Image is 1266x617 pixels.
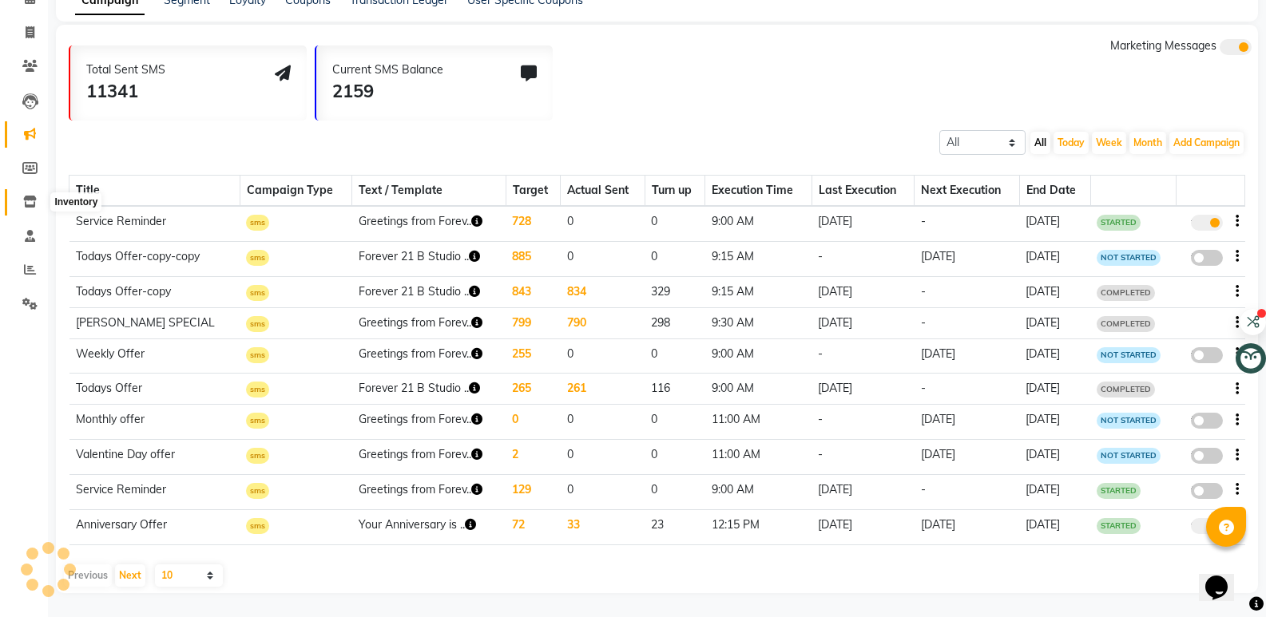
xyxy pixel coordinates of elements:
td: Forever 21 B Studio .. [352,276,506,307]
td: - [915,474,1020,509]
th: Turn up [645,176,704,207]
td: 12:15 PM [705,509,812,544]
td: [DATE] [812,206,914,241]
th: End Date [1019,176,1090,207]
label: true [1191,518,1223,534]
span: STARTED [1097,215,1141,231]
span: STARTED [1097,483,1141,499]
td: 11:00 AM [705,440,812,475]
span: COMPLETED [1097,382,1155,397]
td: [PERSON_NAME] SPECIAL [69,307,240,338]
button: Next [115,564,145,587]
span: NOT STARTED [1097,448,1161,464]
button: Add Campaign [1169,132,1244,154]
th: Actual Sent [561,176,645,207]
td: Todays Offer [69,374,240,405]
div: Inventory [50,192,101,212]
td: Forever 21 B Studio .. [352,241,506,276]
td: 728 [506,206,561,241]
td: Service Reminder [69,474,240,509]
div: 11341 [86,78,165,105]
td: Weekly Offer [69,338,240,374]
button: Month [1129,132,1166,154]
button: All [1030,132,1050,154]
td: 2 [506,440,561,475]
td: 298 [645,307,704,338]
td: - [915,307,1020,338]
td: [DATE] [1019,405,1090,440]
span: sms [246,285,269,301]
td: 255 [506,338,561,374]
td: Monthly offer [69,405,240,440]
td: 843 [506,276,561,307]
td: [DATE] [1019,474,1090,509]
td: Greetings from Forev.. [352,206,506,241]
td: [DATE] [1019,206,1090,241]
span: sms [246,518,269,534]
td: 0 [561,206,645,241]
td: 790 [561,307,645,338]
span: sms [246,483,269,499]
td: 33 [561,509,645,544]
label: false [1191,347,1223,363]
td: Anniversary Offer [69,509,240,544]
div: Current SMS Balance [332,61,443,78]
div: Total Sent SMS [86,61,165,78]
div: 2159 [332,78,443,105]
span: sms [246,215,269,231]
span: sms [246,250,269,266]
span: sms [246,347,269,363]
td: 0 [645,338,704,374]
th: Last Execution [812,176,914,207]
td: 834 [561,276,645,307]
td: 9:00 AM [705,338,812,374]
td: 129 [506,474,561,509]
td: 0 [645,206,704,241]
td: 72 [506,509,561,544]
span: NOT STARTED [1097,413,1161,429]
th: Next Execution [915,176,1020,207]
td: 261 [561,374,645,405]
td: 23 [645,509,704,544]
td: 9:30 AM [705,307,812,338]
td: 9:15 AM [705,241,812,276]
th: Target [506,176,561,207]
td: - [812,241,914,276]
span: Marketing Messages [1110,38,1216,53]
td: [DATE] [915,509,1020,544]
td: Your Anniversary is .. [352,509,506,544]
td: 9:00 AM [705,474,812,509]
td: [DATE] [812,307,914,338]
td: 885 [506,241,561,276]
span: sms [246,382,269,397]
td: 0 [561,440,645,475]
td: [DATE] [915,405,1020,440]
th: Text / Template [352,176,506,207]
span: COMPLETED [1097,285,1155,301]
td: - [812,440,914,475]
iframe: chat widget [1199,553,1250,601]
span: NOT STARTED [1097,250,1161,266]
td: - [915,374,1020,405]
td: [DATE] [812,276,914,307]
td: 0 [561,241,645,276]
td: 0 [645,440,704,475]
td: 0 [645,474,704,509]
span: STARTED [1097,518,1141,534]
td: [DATE] [812,374,914,405]
span: sms [246,448,269,464]
td: Service Reminder [69,206,240,241]
td: 116 [645,374,704,405]
td: 9:15 AM [705,276,812,307]
td: Forever 21 B Studio .. [352,374,506,405]
td: 0 [561,474,645,509]
button: Week [1092,132,1126,154]
td: 0 [645,405,704,440]
label: false [1191,448,1223,464]
td: 265 [506,374,561,405]
td: - [915,206,1020,241]
td: [DATE] [915,241,1020,276]
td: [DATE] [1019,374,1090,405]
td: 9:00 AM [705,374,812,405]
td: 9:00 AM [705,206,812,241]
